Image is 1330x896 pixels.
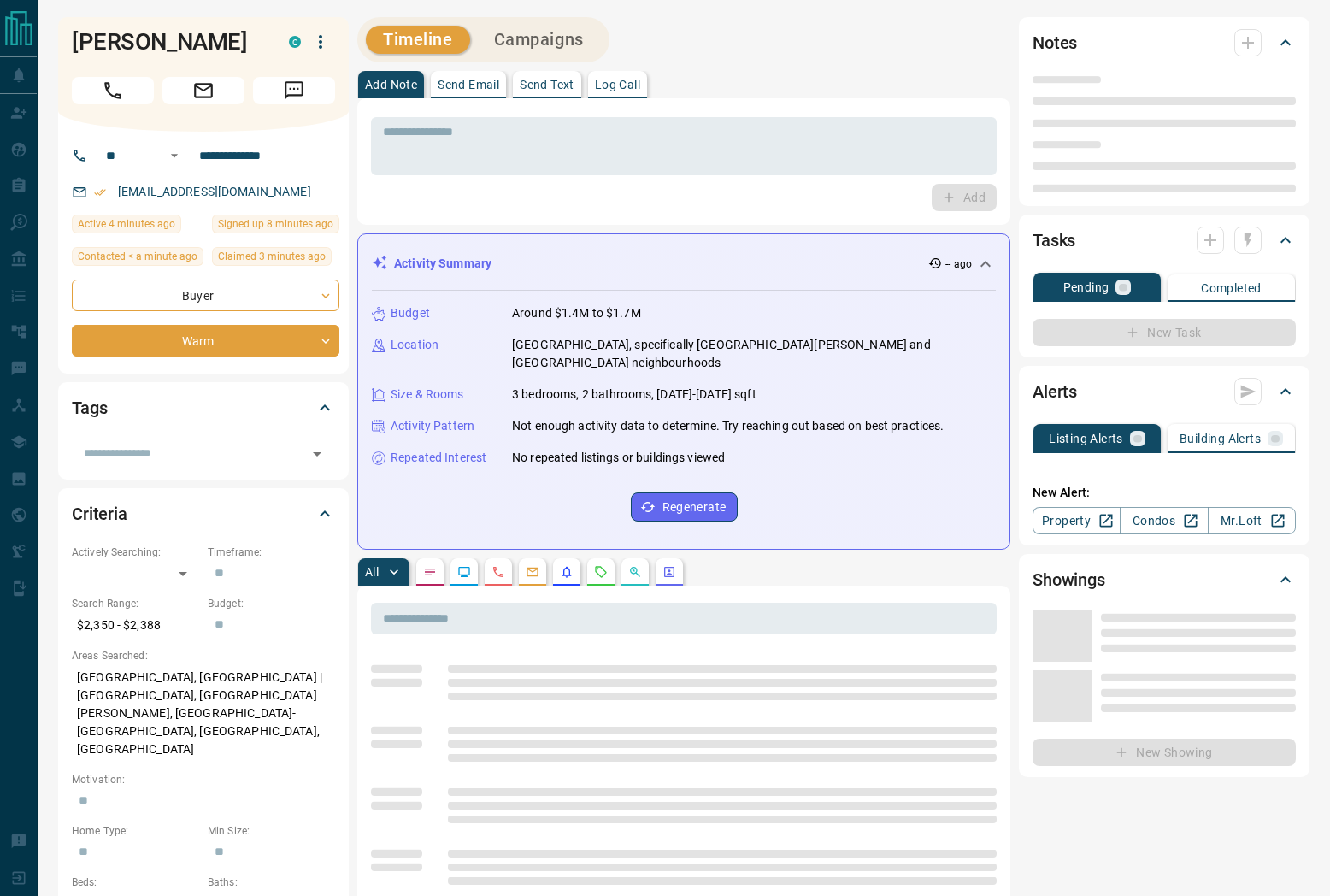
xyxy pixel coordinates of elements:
div: Mon Sep 15 2025 [72,215,203,239]
span: Contacted < a minute ago [78,248,197,265]
p: 3 bedrooms, 2 bathrooms, [DATE]-[DATE] sqft [512,386,756,404]
a: Mr.Loft [1208,507,1296,534]
div: Notes [1033,22,1296,63]
button: Regenerate [631,492,738,522]
div: Mon Sep 15 2025 [212,247,339,271]
p: Send Text [520,79,574,91]
button: Timeline [366,26,470,54]
p: Timeframe: [208,545,335,560]
p: Activity Pattern [391,417,474,435]
h2: Showings [1033,566,1105,593]
p: Location [391,336,438,354]
p: Not enough activity data to determine. Try reaching out based on best practices. [512,417,945,435]
div: Mon Sep 15 2025 [212,215,339,239]
p: Around $1.4M to $1.7M [512,304,641,322]
svg: Agent Actions [662,565,676,579]
h2: Alerts [1033,378,1077,405]
svg: Listing Alerts [560,565,574,579]
span: Call [72,77,154,104]
p: Listing Alerts [1049,433,1123,445]
button: Open [305,442,329,466]
span: Signed up 8 minutes ago [218,215,333,233]
p: [GEOGRAPHIC_DATA], specifically [GEOGRAPHIC_DATA][PERSON_NAME] and [GEOGRAPHIC_DATA] neighbourhoods [512,336,996,372]
span: Active 4 minutes ago [78,215,175,233]
div: Tags [72,387,335,428]
div: Tasks [1033,220,1296,261]
p: Home Type: [72,823,199,839]
svg: Opportunities [628,565,642,579]
svg: Emails [526,565,539,579]
p: Log Call [595,79,640,91]
p: Motivation: [72,772,335,787]
a: Condos [1120,507,1208,534]
p: Repeated Interest [391,449,486,467]
svg: Lead Browsing Activity [457,565,471,579]
svg: Calls [491,565,505,579]
p: Send Email [438,79,499,91]
span: Message [253,77,335,104]
p: Pending [1063,281,1109,293]
p: Budget [391,304,430,322]
p: -- ago [945,256,972,272]
div: condos.ca [289,36,301,48]
p: Areas Searched: [72,648,335,663]
p: Activity Summary [394,255,491,273]
p: Search Range: [72,596,199,611]
a: [EMAIL_ADDRESS][DOMAIN_NAME] [118,185,311,198]
p: Baths: [208,875,335,890]
p: [GEOGRAPHIC_DATA], [GEOGRAPHIC_DATA] | [GEOGRAPHIC_DATA], [GEOGRAPHIC_DATA][PERSON_NAME], [GEOGRA... [72,663,335,763]
h2: Criteria [72,500,127,528]
h2: Tasks [1033,227,1075,254]
p: Beds: [72,875,199,890]
p: Min Size: [208,823,335,839]
p: All [365,566,379,578]
div: Warm [72,325,339,357]
p: Building Alerts [1180,433,1261,445]
div: Alerts [1033,371,1296,412]
p: $2,350 - $2,388 [72,611,199,640]
a: Property [1033,507,1121,534]
span: Email [162,77,244,104]
div: Buyer [72,280,339,311]
h2: Tags [72,394,107,421]
div: Activity Summary-- ago [372,248,996,280]
span: Claimed 3 minutes ago [218,248,326,265]
p: Budget: [208,596,335,611]
div: Showings [1033,559,1296,600]
p: Completed [1201,282,1262,294]
p: No repeated listings or buildings viewed [512,449,725,467]
p: Add Note [365,79,417,91]
button: Campaigns [477,26,601,54]
h1: [PERSON_NAME] [72,28,263,56]
div: Criteria [72,493,335,534]
p: Size & Rooms [391,386,464,404]
svg: Requests [594,565,608,579]
h2: Notes [1033,29,1077,56]
svg: Email Verified [94,186,106,198]
svg: Notes [423,565,437,579]
button: Open [164,145,185,166]
p: Actively Searching: [72,545,199,560]
p: New Alert: [1033,484,1296,502]
div: Mon Sep 15 2025 [72,247,203,271]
